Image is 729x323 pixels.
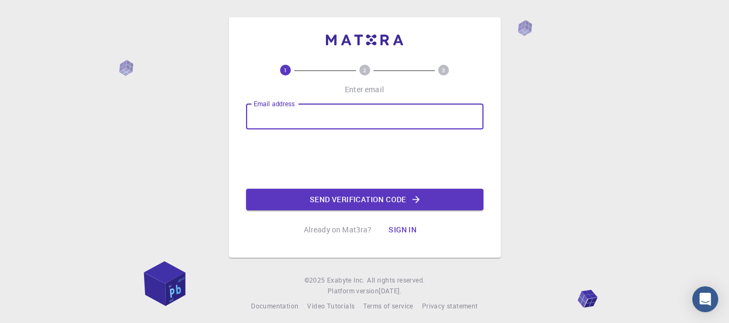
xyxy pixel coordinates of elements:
[363,66,366,74] text: 2
[327,276,365,284] span: Exabyte Inc.
[304,224,372,235] p: Already on Mat3ra?
[307,301,355,312] a: Video Tutorials
[254,99,295,108] label: Email address
[380,219,425,240] button: Sign in
[307,301,355,310] span: Video Tutorials
[422,301,478,310] span: Privacy statement
[284,66,287,74] text: 1
[692,286,718,312] div: Open Intercom Messenger
[345,84,384,95] p: Enter email
[422,301,478,312] a: Privacy statement
[328,286,379,297] span: Platform version
[327,275,365,286] a: Exabyte Inc.
[363,301,413,310] span: Terms of service
[379,286,401,295] span: [DATE] .
[363,301,413,312] a: Terms of service
[367,275,425,286] span: All rights reserved.
[251,301,298,312] a: Documentation
[283,138,447,180] iframe: reCAPTCHA
[251,301,298,310] span: Documentation
[379,286,401,297] a: [DATE].
[246,189,483,210] button: Send verification code
[304,275,327,286] span: © 2025
[442,66,445,74] text: 3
